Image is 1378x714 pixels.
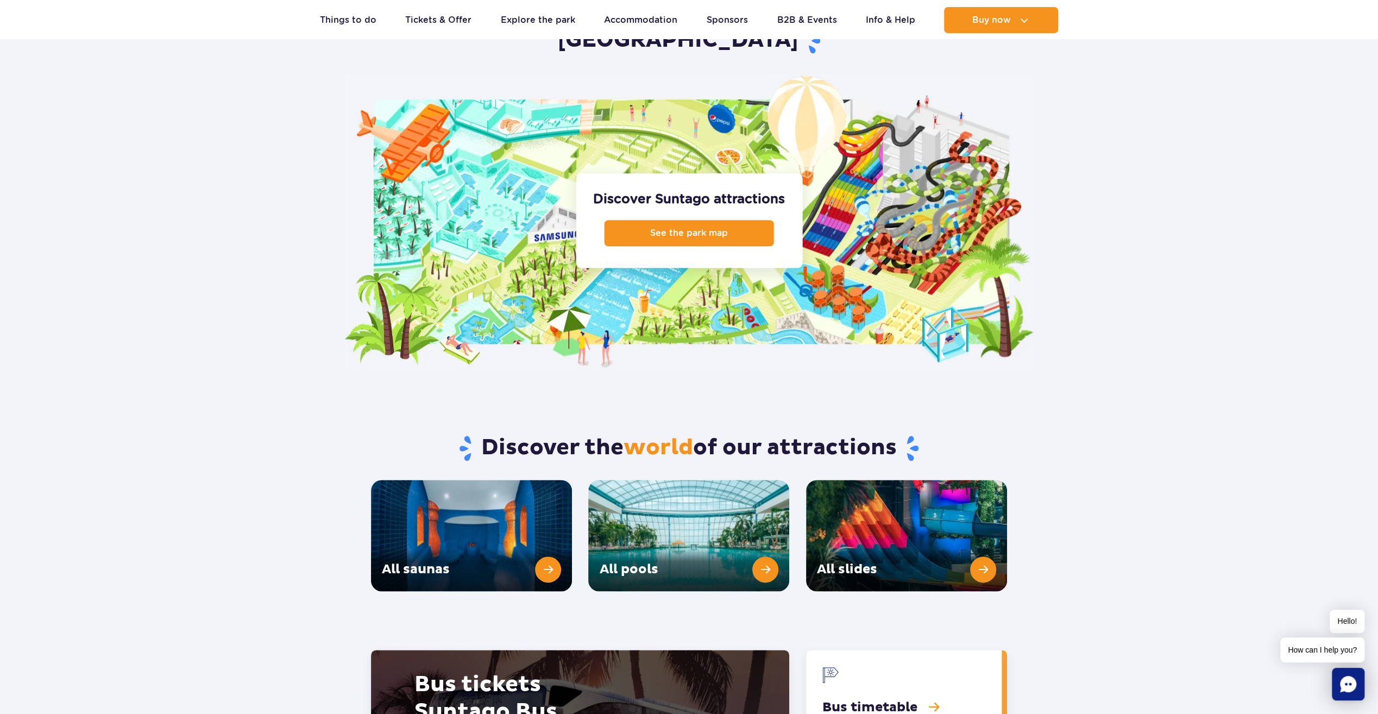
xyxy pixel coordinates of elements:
a: Sponsors [707,7,748,33]
h2: Discover the of our attractions [371,434,1007,462]
span: world [624,434,693,461]
a: See the park map [605,220,774,246]
button: Buy now [944,7,1058,33]
a: Tickets & Offer [405,7,471,33]
a: All saunas [371,480,572,591]
span: How can I help you? [1280,637,1364,662]
a: Accommodation [604,7,677,33]
span: Buy now [972,15,1011,25]
a: Things to do [320,7,376,33]
a: Info & Help [866,7,915,33]
a: All pools [588,480,789,591]
span: Hello! [1330,610,1364,633]
a: B2B & Events [777,7,836,33]
span: See the park map [650,229,728,237]
div: Chat [1332,668,1364,700]
a: Explore the park [501,7,575,33]
a: All slides [806,480,1007,591]
strong: Discover Suntago attractions [593,191,785,207]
